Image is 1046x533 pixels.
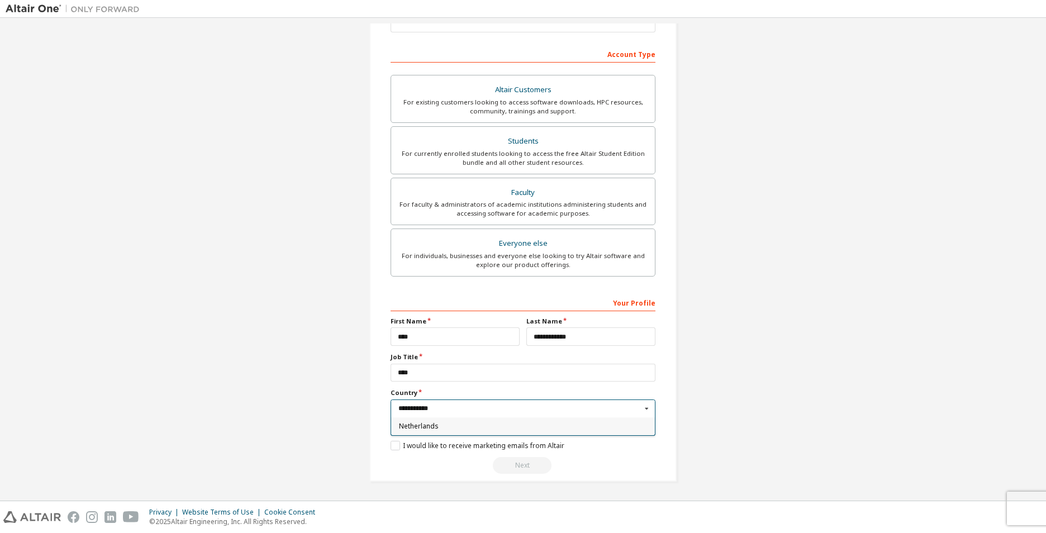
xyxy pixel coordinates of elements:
[149,508,182,517] div: Privacy
[104,511,116,523] img: linkedin.svg
[391,293,655,311] div: Your Profile
[6,3,145,15] img: Altair One
[398,98,648,116] div: For existing customers looking to access software downloads, HPC resources, community, trainings ...
[398,185,648,201] div: Faculty
[123,511,139,523] img: youtube.svg
[526,317,655,326] label: Last Name
[398,134,648,149] div: Students
[391,45,655,63] div: Account Type
[3,511,61,523] img: altair_logo.svg
[391,441,564,450] label: I would like to receive marketing emails from Altair
[391,317,520,326] label: First Name
[398,251,648,269] div: For individuals, businesses and everyone else looking to try Altair software and explore our prod...
[398,82,648,98] div: Altair Customers
[391,353,655,361] label: Job Title
[149,517,322,526] p: © 2025 Altair Engineering, Inc. All Rights Reserved.
[391,457,655,474] div: Read and acccept EULA to continue
[399,423,648,430] span: Netherlands
[182,508,264,517] div: Website Terms of Use
[264,508,322,517] div: Cookie Consent
[68,511,79,523] img: facebook.svg
[391,388,655,397] label: Country
[398,149,648,167] div: For currently enrolled students looking to access the free Altair Student Edition bundle and all ...
[398,236,648,251] div: Everyone else
[398,200,648,218] div: For faculty & administrators of academic institutions administering students and accessing softwa...
[86,511,98,523] img: instagram.svg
